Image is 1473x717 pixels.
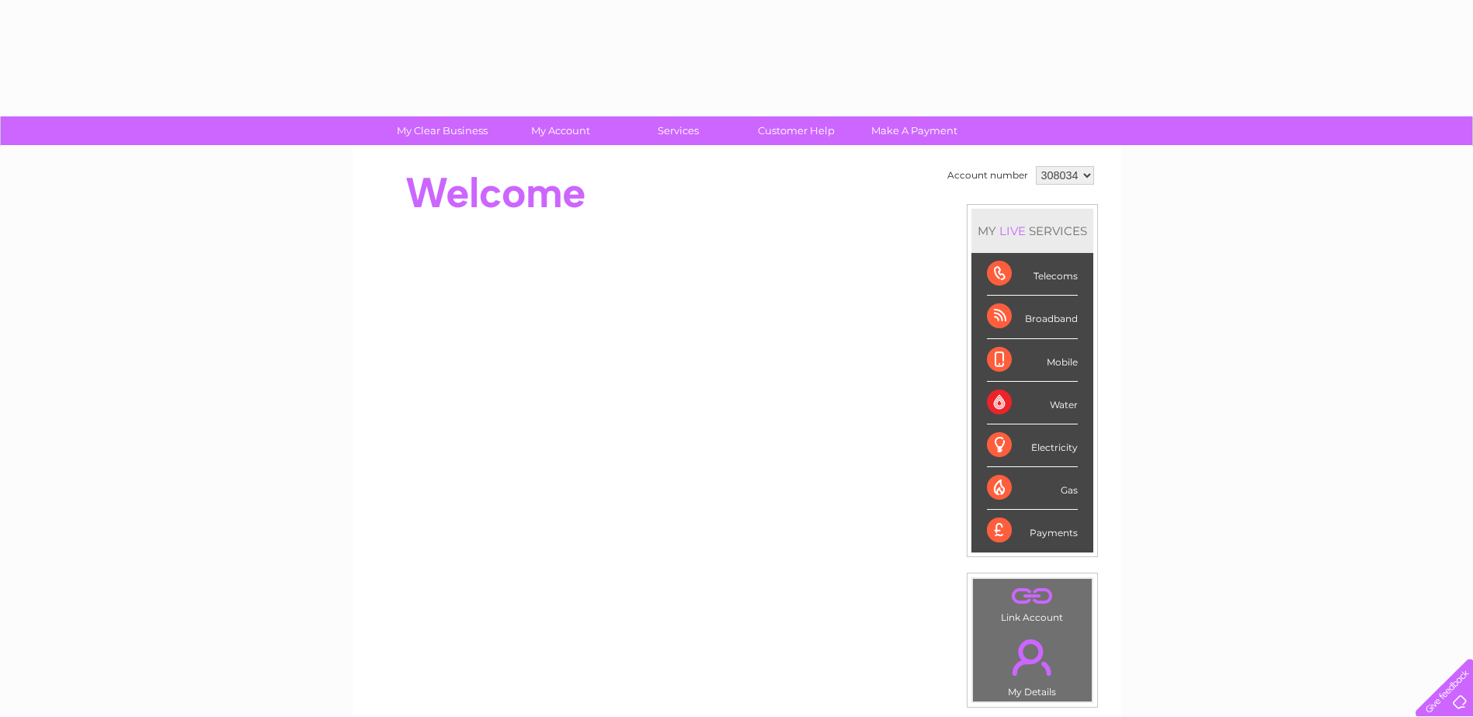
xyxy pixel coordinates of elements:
a: . [977,583,1088,610]
td: Link Account [972,578,1093,627]
div: Gas [987,467,1078,510]
div: Payments [987,510,1078,552]
a: . [977,630,1088,684]
a: My Clear Business [378,116,506,145]
div: Broadband [987,296,1078,338]
div: LIVE [996,223,1029,238]
td: My Details [972,626,1093,702]
div: Electricity [987,424,1078,467]
a: My Account [496,116,624,145]
div: MY SERVICES [971,209,1093,253]
div: Water [987,382,1078,424]
a: Customer Help [732,116,860,145]
a: Services [614,116,742,145]
div: Mobile [987,339,1078,382]
a: Make A Payment [850,116,978,145]
div: Telecoms [987,253,1078,296]
td: Account number [943,162,1032,189]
